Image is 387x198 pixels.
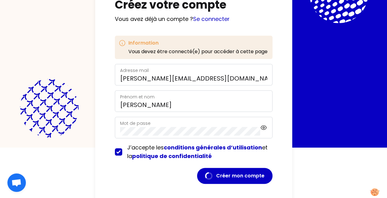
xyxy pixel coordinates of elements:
h3: Information [128,39,268,47]
div: Ouvrir le chat [7,173,26,192]
label: Adresse mail [120,67,149,73]
span: J’accepte les et la [127,144,268,160]
p: Vous avez déjà un compte ? [115,15,272,23]
a: politique de confidentialité [132,152,212,160]
button: Créer mon compte [197,168,272,184]
a: conditions générales d’utilisation [164,144,262,151]
a: Se connecter [193,15,230,23]
p: Vous devez être connecté(e) pour accéder à cette page [128,48,268,55]
label: Mot de passe [120,120,151,126]
label: Prénom et nom [120,94,155,100]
